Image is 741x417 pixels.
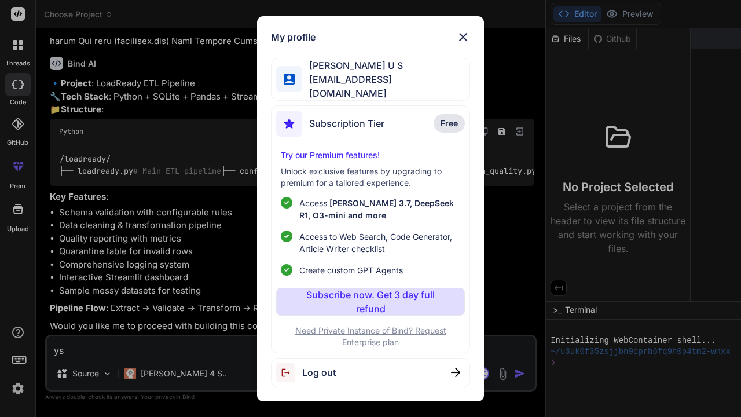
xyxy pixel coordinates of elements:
p: Unlock exclusive features by upgrading to premium for a tailored experience. [281,166,460,189]
img: close [451,368,460,377]
img: subscription [276,111,302,137]
span: Create custom GPT Agents [299,264,403,276]
img: profile [284,74,295,85]
img: logout [276,363,302,382]
img: checklist [281,231,292,242]
span: Log out [302,365,336,379]
span: Subscription Tier [309,116,384,130]
span: [PERSON_NAME] U S [302,58,469,72]
img: close [456,30,470,44]
span: [PERSON_NAME] 3.7, DeepSeek R1, O3-mini and more [299,198,454,220]
span: Access to Web Search, Code Generator, Article Writer checklist [299,231,460,255]
p: Subscribe now. Get 3 day full refund [299,288,442,316]
button: Subscribe now. Get 3 day full refund [276,288,464,316]
span: Free [441,118,458,129]
p: Need Private Instance of Bind? Request Enterprise plan [276,325,464,348]
span: [EMAIL_ADDRESS][DOMAIN_NAME] [302,72,469,100]
p: Access [299,197,460,221]
img: checklist [281,264,292,276]
img: checklist [281,197,292,209]
h1: My profile [271,30,316,44]
p: Try our Premium features! [281,149,460,161]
